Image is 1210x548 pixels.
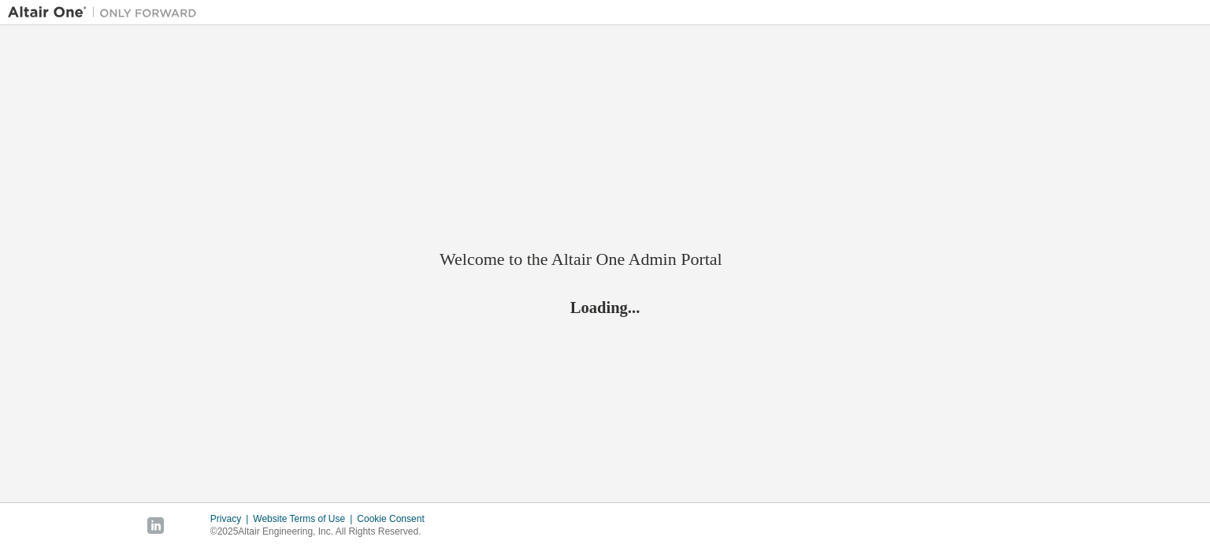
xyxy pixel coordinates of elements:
h2: Loading... [440,296,770,317]
img: linkedin.svg [147,517,164,534]
p: © 2025 Altair Engineering, Inc. All Rights Reserved. [210,525,434,539]
div: Website Terms of Use [253,513,357,525]
h2: Welcome to the Altair One Admin Portal [440,248,770,270]
img: Altair One [8,5,205,21]
div: Privacy [210,513,253,525]
div: Cookie Consent [357,513,433,525]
